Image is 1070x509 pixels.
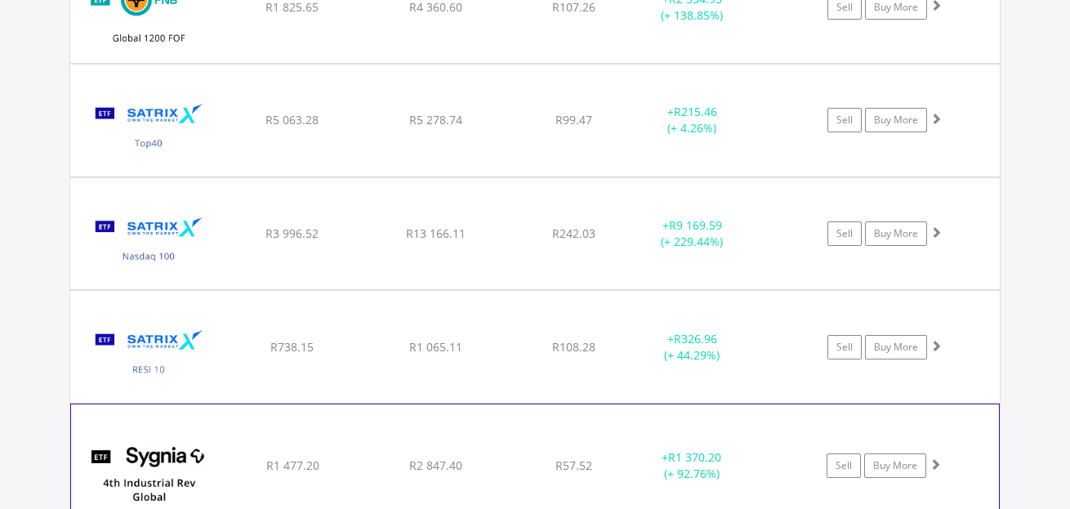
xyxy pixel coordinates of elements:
[674,331,717,346] span: R326.96
[631,217,754,250] div: + (+ 229.44%)
[827,108,862,132] a: Sell
[266,458,319,473] span: R1 477.20
[674,104,717,119] span: R215.46
[270,339,314,355] span: R738.15
[78,85,219,172] img: TFSA.STX40.png
[555,112,592,127] span: R99.47
[631,449,753,482] div: + (+ 92.76%)
[552,339,595,355] span: R108.28
[555,458,592,473] span: R57.52
[865,108,927,132] a: Buy More
[409,458,462,473] span: R2 847.40
[669,217,722,233] span: R9 169.59
[265,225,319,241] span: R3 996.52
[265,112,319,127] span: R5 063.28
[864,453,926,478] a: Buy More
[865,335,927,359] a: Buy More
[827,221,862,246] a: Sell
[78,199,219,286] img: TFSA.STXNDQ.png
[827,335,862,359] a: Sell
[406,225,466,241] span: R13 166.11
[409,112,462,127] span: R5 278.74
[631,104,754,136] div: + (+ 4.26%)
[409,339,462,355] span: R1 065.11
[631,331,754,364] div: + (+ 44.29%)
[552,225,595,241] span: R242.03
[865,221,927,246] a: Buy More
[78,311,219,399] img: TFSA.STXRES.png
[827,453,861,478] a: Sell
[668,449,721,465] span: R1 370.20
